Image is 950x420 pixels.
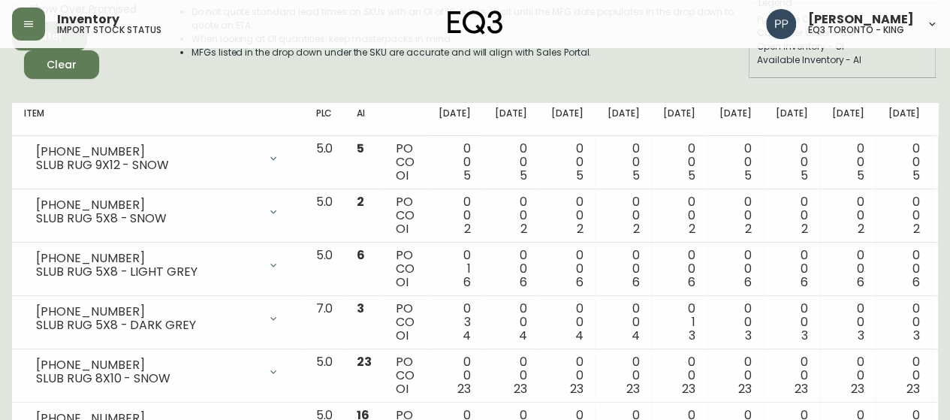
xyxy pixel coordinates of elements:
[439,302,471,343] div: 0 3
[551,249,584,289] div: 0 0
[832,355,864,396] div: 0 0
[776,142,808,183] div: 0 0
[439,355,471,396] div: 0 0
[464,220,471,237] span: 2
[632,167,639,184] span: 5
[357,140,364,157] span: 5
[396,302,415,343] div: PO CO
[688,273,695,291] span: 6
[36,305,258,319] div: [PHONE_NUMBER]
[396,195,415,236] div: PO CO
[801,167,808,184] span: 5
[463,273,471,291] span: 6
[607,249,639,289] div: 0 0
[448,11,503,35] img: logo
[688,167,695,184] span: 5
[463,327,471,344] span: 4
[682,380,695,397] span: 23
[663,249,695,289] div: 0 0
[663,302,695,343] div: 0 1
[776,249,808,289] div: 0 0
[520,167,527,184] span: 5
[457,380,471,397] span: 23
[832,195,864,236] div: 0 0
[12,103,303,136] th: Item
[632,220,639,237] span: 2
[776,195,808,236] div: 0 0
[912,167,920,184] span: 5
[820,103,876,136] th: [DATE]
[576,273,584,291] span: 6
[876,103,932,136] th: [DATE]
[36,265,258,279] div: SLUB RUG 5X8 - LIGHT GREY
[607,302,639,343] div: 0 0
[495,355,527,396] div: 0 0
[913,220,920,237] span: 2
[357,353,372,370] span: 23
[36,212,258,225] div: SLUB RUG 5X8 - SNOW
[36,358,258,372] div: [PHONE_NUMBER]
[24,355,291,388] div: [PHONE_NUMBER]SLUB RUG 8X10 - SNOW
[36,198,258,212] div: [PHONE_NUMBER]
[396,380,409,397] span: OI
[24,195,291,228] div: [PHONE_NUMBER]SLUB RUG 5X8 - SNOW
[808,14,914,26] span: [PERSON_NAME]
[483,103,539,136] th: [DATE]
[632,273,639,291] span: 6
[396,142,415,183] div: PO CO
[303,296,345,349] td: 7.0
[551,302,584,343] div: 0 0
[463,167,471,184] span: 5
[912,273,920,291] span: 6
[663,142,695,183] div: 0 0
[719,355,752,396] div: 0 0
[36,145,258,159] div: [PHONE_NUMBER]
[303,136,345,189] td: 5.0
[745,327,752,344] span: 3
[439,195,471,236] div: 0 0
[801,220,808,237] span: 2
[519,327,527,344] span: 4
[766,9,796,39] img: 93ed64739deb6bac3372f15ae91c6632
[303,349,345,403] td: 5.0
[801,273,808,291] span: 6
[396,249,415,289] div: PO CO
[495,195,527,236] div: 0 0
[520,220,527,237] span: 2
[776,302,808,343] div: 0 0
[576,167,584,184] span: 5
[719,249,752,289] div: 0 0
[850,380,864,397] span: 23
[24,142,291,175] div: [PHONE_NUMBER]SLUB RUG 9X12 - SNOW
[495,302,527,343] div: 0 0
[396,327,409,344] span: OI
[36,372,258,385] div: SLUB RUG 8X10 - SNOW
[832,142,864,183] div: 0 0
[631,327,639,344] span: 4
[57,26,161,35] h5: import stock status
[857,327,864,344] span: 3
[396,273,409,291] span: OI
[439,142,471,183] div: 0 0
[396,220,409,237] span: OI
[357,246,365,264] span: 6
[396,355,415,396] div: PO CO
[663,195,695,236] div: 0 0
[856,273,864,291] span: 6
[303,243,345,296] td: 5.0
[719,142,752,183] div: 0 0
[24,302,291,335] div: [PHONE_NUMBER]SLUB RUG 5X8 - DARK GREY
[303,103,345,136] th: PLC
[495,249,527,289] div: 0 0
[689,327,695,344] span: 3
[575,327,584,344] span: 4
[856,167,864,184] span: 5
[24,249,291,282] div: [PHONE_NUMBER]SLUB RUG 5X8 - LIGHT GREY
[663,355,695,396] div: 0 0
[888,142,920,183] div: 0 0
[607,142,639,183] div: 0 0
[832,249,864,289] div: 0 0
[595,103,651,136] th: [DATE]
[719,195,752,236] div: 0 0
[520,273,527,291] span: 6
